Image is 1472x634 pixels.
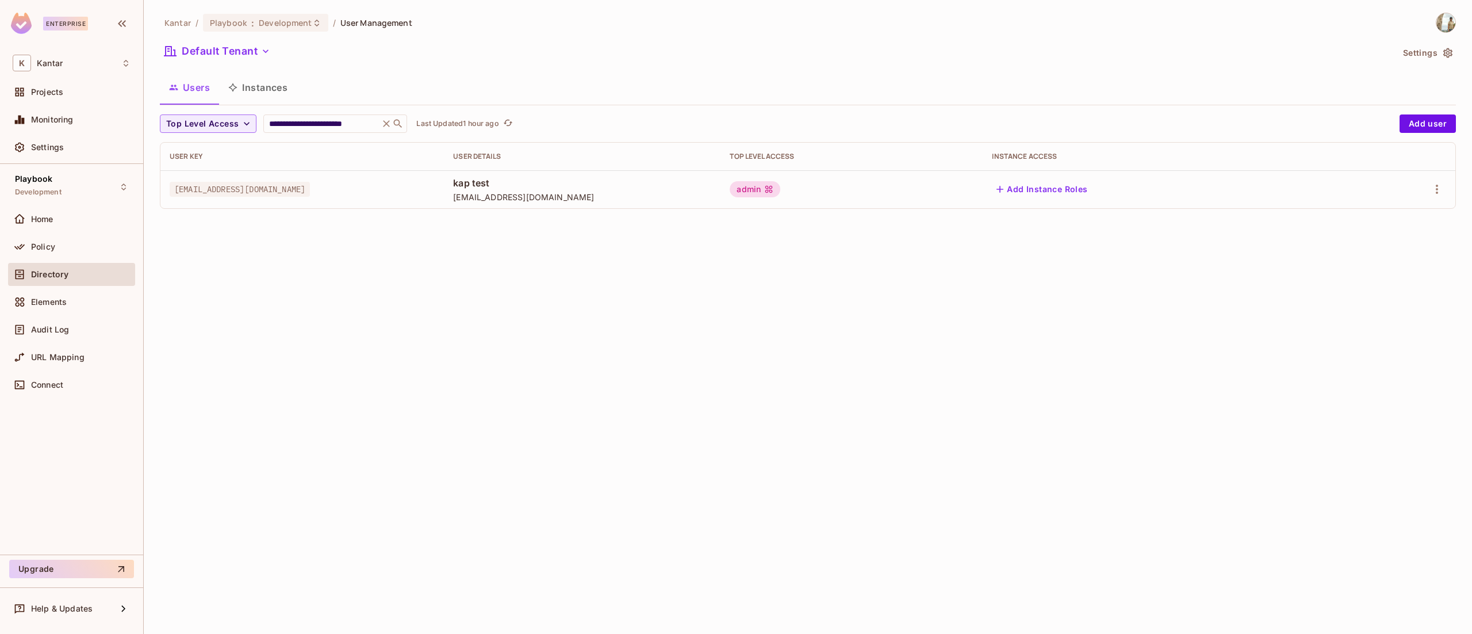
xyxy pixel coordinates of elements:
img: SReyMgAAAABJRU5ErkJggg== [11,13,32,34]
span: Home [31,215,53,224]
button: refresh [501,117,515,131]
span: User Management [340,17,412,28]
span: Development [259,17,312,28]
span: Audit Log [31,325,69,334]
span: Connect [31,380,63,389]
button: Settings [1398,44,1456,62]
li: / [195,17,198,28]
p: Last Updated 1 hour ago [416,119,499,128]
span: Workspace: Kantar [37,59,63,68]
span: [EMAIL_ADDRESS][DOMAIN_NAME] [453,192,711,203]
span: Projects [31,87,63,97]
span: Top Level Access [166,117,239,131]
span: Monitoring [31,115,74,124]
span: URL Mapping [31,353,85,362]
span: Policy [31,242,55,251]
button: Default Tenant [160,42,275,60]
button: Instances [219,73,297,102]
span: K [13,55,31,71]
div: User Details [453,152,711,161]
button: Users [160,73,219,102]
span: Playbook [210,17,247,28]
div: Enterprise [43,17,88,30]
span: Playbook [15,174,52,184]
span: Elements [31,297,67,307]
span: refresh [503,118,513,129]
button: Add user [1400,114,1456,133]
div: admin [730,181,780,197]
span: Directory [31,270,68,279]
li: / [333,17,336,28]
button: Add Instance Roles [992,180,1092,198]
span: Help & Updates [31,604,93,613]
span: Settings [31,143,64,152]
button: Top Level Access [160,114,256,133]
span: kap test [453,177,711,189]
span: Development [15,188,62,197]
div: Instance Access [992,152,1334,161]
span: [EMAIL_ADDRESS][DOMAIN_NAME] [170,182,310,197]
button: Upgrade [9,560,134,578]
span: Click to refresh data [499,117,515,131]
div: Top Level Access [730,152,973,161]
div: User Key [170,152,435,161]
span: : [251,18,255,28]
img: Spoorthy D Gopalagowda [1436,13,1455,32]
span: the active workspace [164,17,191,28]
